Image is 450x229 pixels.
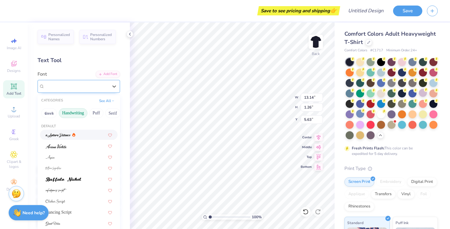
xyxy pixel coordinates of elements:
[7,45,21,50] span: Image AI
[41,98,63,103] div: CATEGORIES
[301,165,312,169] span: Bottom
[259,6,339,15] div: Save to see pricing and shipping
[344,30,436,46] span: Comfort Colors Adult Heavyweight T-Shirt
[89,108,103,118] button: Puff
[96,71,120,78] div: Add Font
[343,5,388,17] input: Untitled Design
[330,7,337,14] span: 👉
[371,190,396,199] div: Transfers
[396,219,408,226] span: Puff Ink
[376,177,405,187] div: Embroidery
[46,166,62,171] img: Bettina Signature
[46,188,66,193] img: cafedeparis-script
[6,91,21,96] span: Add Text
[46,155,54,160] img: Aspire
[347,219,364,226] span: Standard
[38,56,120,65] div: Text Tool
[48,33,70,41] span: Personalized Names
[59,108,87,118] button: Handwriting
[386,48,417,53] span: Minimum Order: 24 +
[301,145,312,149] span: Middle
[301,155,312,159] span: Top
[105,108,120,118] button: Serif
[344,202,374,211] div: Rhinestones
[46,177,81,182] img: Buffalo Nickel
[7,68,21,73] span: Designs
[310,36,322,48] img: Back
[407,177,437,187] div: Digital Print
[370,48,383,53] span: # C1717
[252,214,262,220] span: 100 %
[9,136,19,141] span: Greek
[352,145,428,156] div: This color can be expedited for 5 day delivery.
[38,71,47,78] label: Font
[416,190,431,199] div: Foil
[312,51,320,57] div: Back
[3,159,25,169] span: Clipart & logos
[344,165,438,172] div: Print Type
[46,133,71,137] img: a Antara Distance
[41,108,57,118] button: Greek
[90,33,112,41] span: Personalized Numbers
[46,222,60,226] img: Great Vibes
[344,48,367,53] span: Comfort Colors
[301,135,312,140] span: Center
[46,144,66,148] img: Ariana Violeta
[344,190,369,199] div: Applique
[22,210,45,216] strong: Need help?
[344,177,374,187] div: Screen Print
[6,187,21,192] span: Decorate
[352,146,384,151] strong: Fresh Prints Flash:
[393,6,422,16] button: Save
[97,98,116,104] button: See All
[397,190,415,199] div: Vinyl
[46,199,65,204] img: Clicker Script
[8,114,20,119] span: Upload
[46,209,71,215] span: Dancing Script
[38,124,120,129] div: Default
